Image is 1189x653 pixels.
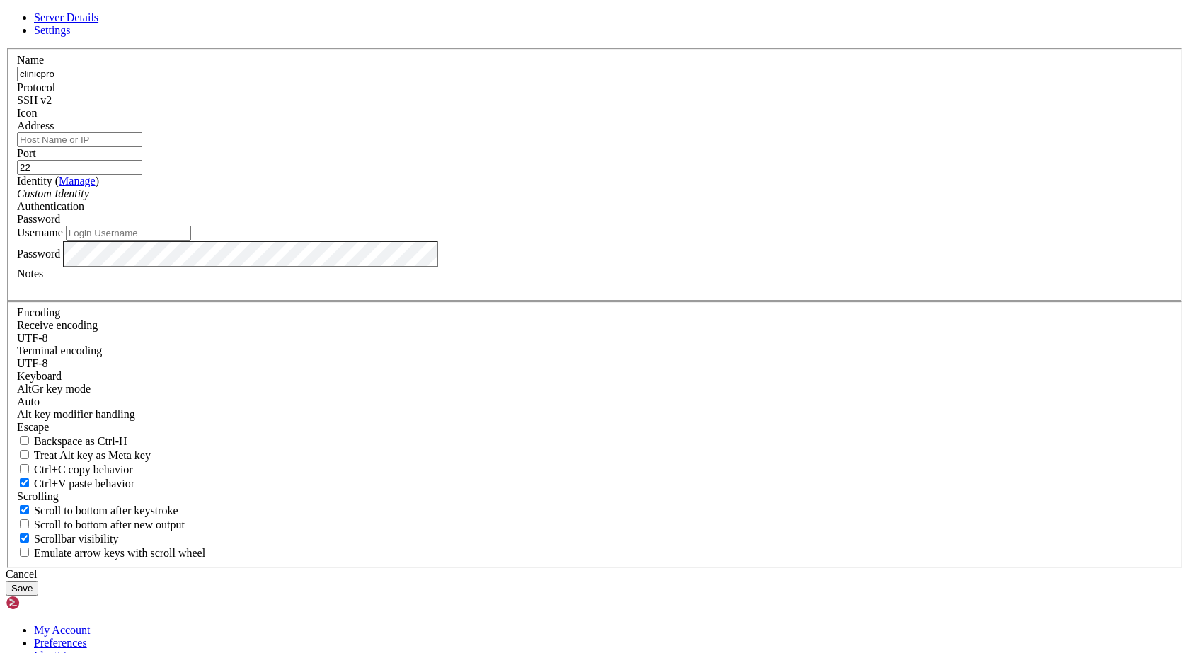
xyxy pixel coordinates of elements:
img: Shellngn [6,596,87,610]
label: Set the expected encoding for data received from the host. If the encodings do not match, visual ... [17,319,98,331]
input: Port Number [17,160,142,175]
div: Auto [17,395,1172,408]
label: Whether the Alt key acts as a Meta key or as a distinct Alt key. [17,449,151,461]
span: Emulate arrow keys with scroll wheel [34,547,205,559]
span: Auto [17,395,40,408]
label: Set the expected encoding for data received from the host. If the encodings do not match, visual ... [17,383,91,395]
label: If true, the backspace should send BS ('\x08', aka ^H). Otherwise the backspace key should send '... [17,435,127,447]
span: Scroll to bottom after keystroke [34,504,178,516]
label: Identity [17,175,99,187]
span: Ctrl+C copy behavior [34,463,133,475]
label: Name [17,54,44,66]
label: Scrolling [17,490,59,502]
input: Scroll to bottom after new output [20,519,29,528]
a: Preferences [34,637,87,649]
label: When using the alternative screen buffer, and DECCKM (Application Cursor Keys) is active, mouse w... [17,547,205,559]
div: SSH v2 [17,94,1172,107]
input: Host Name or IP [17,132,142,147]
input: Ctrl+V paste behavior [20,478,29,487]
label: Notes [17,267,43,279]
a: Server Details [34,11,98,23]
span: ( ) [55,175,99,187]
button: Save [6,581,38,596]
input: Scroll to bottom after keystroke [20,505,29,514]
input: Treat Alt key as Meta key [20,450,29,459]
span: Ctrl+V paste behavior [34,478,134,490]
label: Protocol [17,81,55,93]
label: Ctrl-C copies if true, send ^C to host if false. Ctrl-Shift-C sends ^C to host if true, copies if... [17,463,133,475]
span: Scrollbar visibility [34,533,119,545]
input: Scrollbar visibility [20,533,29,543]
span: SSH v2 [17,94,52,106]
label: Authentication [17,200,84,212]
label: Address [17,120,54,132]
input: Server Name [17,67,142,81]
label: The vertical scrollbar mode. [17,533,119,545]
input: Backspace as Ctrl-H [20,436,29,445]
span: Password [17,213,60,225]
div: Escape [17,421,1172,434]
span: Scroll to bottom after new output [34,519,185,531]
div: Cancel [6,568,1183,581]
label: Scroll to bottom after new output. [17,519,185,531]
a: Manage [59,175,96,187]
label: The default terminal encoding. ISO-2022 enables character map translations (like graphics maps). ... [17,345,102,357]
label: Encoding [17,306,60,318]
div: Password [17,213,1172,226]
input: Ctrl+C copy behavior [20,464,29,473]
input: Login Username [66,226,191,241]
label: Keyboard [17,370,62,382]
i: Custom Identity [17,187,89,200]
div: UTF-8 [17,332,1172,345]
label: Whether to scroll to the bottom on any keystroke. [17,504,178,516]
a: My Account [34,624,91,636]
span: Treat Alt key as Meta key [34,449,151,461]
label: Ctrl+V pastes if true, sends ^V to host if false. Ctrl+Shift+V sends ^V to host if true, pastes i... [17,478,134,490]
span: UTF-8 [17,357,48,369]
div: UTF-8 [17,357,1172,370]
label: Controls how the Alt key is handled. Escape: Send an ESC prefix. 8-Bit: Add 128 to the typed char... [17,408,135,420]
label: Icon [17,107,37,119]
span: Backspace as Ctrl-H [34,435,127,447]
label: Password [17,247,60,259]
input: Emulate arrow keys with scroll wheel [20,548,29,557]
span: Escape [17,421,49,433]
label: Port [17,147,36,159]
div: Custom Identity [17,187,1172,200]
span: UTF-8 [17,332,48,344]
a: Settings [34,24,71,36]
label: Username [17,226,63,238]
